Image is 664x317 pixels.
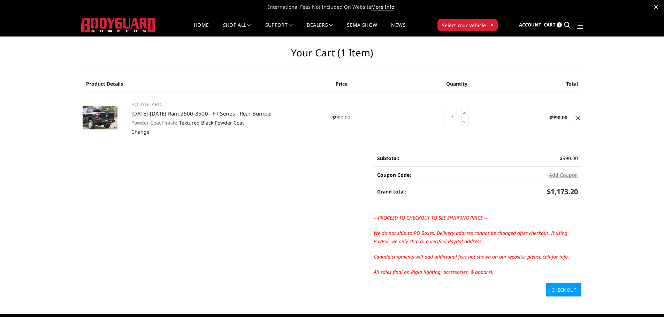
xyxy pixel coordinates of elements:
a: News [391,23,405,36]
th: Product Details [83,75,332,93]
a: Dealers [307,23,333,36]
strong: Subtotal: [377,155,399,161]
th: Price [332,75,415,93]
span: Select Your Vehicle [442,22,486,29]
a: SEMA Show [347,23,377,36]
strong: Grand total: [377,188,406,195]
h1: Your Cart (1 item) [83,47,581,64]
span: Account [519,22,541,28]
a: More Info [371,3,394,10]
p: BODYGUARD [131,100,325,109]
p: All sales final on Rigid lighting, accessories, & apparel. [374,268,581,276]
dd: Textured Black Powder Coat [131,119,325,126]
strong: Coupon Code: [377,172,411,178]
a: shop all [223,23,251,36]
a: Change [131,128,150,135]
a: [DATE]-[DATE] Ram 2500-3500 - FT Series - Rear Bumper [131,110,272,117]
img: 2019-2025 Ram 2500-3500 - FT Series - Rear Bumper [83,106,117,129]
span: 1 [557,22,562,27]
p: ---PROCEED TO CHECKOUT TO SEE SHIPPING PRICE--- [374,214,581,222]
a: Check out [546,283,581,296]
span: ▾ [491,21,493,29]
span: $990.00 [560,155,578,161]
th: Total [498,75,582,93]
a: Cart 1 [544,16,562,34]
dt: Powder Coat Finish: [131,119,177,126]
img: BODYGUARD BUMPERS [81,18,156,32]
button: Add Coupon [549,171,578,179]
p: Canada shipments will add additional fees not shown on our website; please call for info. [374,253,581,261]
strong: $990.00 [549,114,567,121]
span: Cart [544,22,556,28]
span: $1,173.20 [547,187,578,196]
a: Support [265,23,293,36]
span: $990.00 [332,114,350,121]
th: Quantity [415,75,498,93]
button: Select Your Vehicle [437,19,498,31]
a: Account [519,16,541,34]
a: Home [194,23,209,36]
p: We do not ship to PO Boxes. Delivery address cannot be changed after checkout. If using PayPal, w... [374,229,581,246]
